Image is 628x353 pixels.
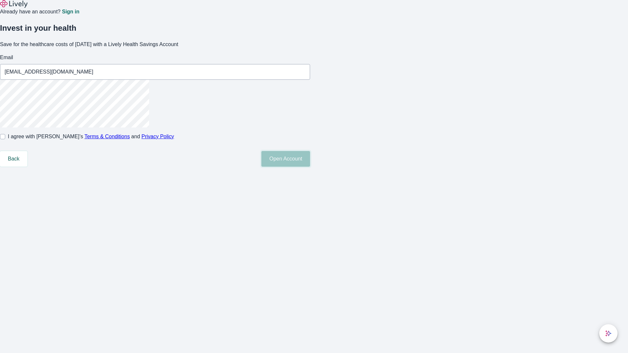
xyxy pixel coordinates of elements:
[142,134,174,139] a: Privacy Policy
[62,9,79,14] a: Sign in
[8,133,174,141] span: I agree with [PERSON_NAME]’s and
[599,324,618,343] button: chat
[84,134,130,139] a: Terms & Conditions
[605,330,612,337] svg: Lively AI Assistant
